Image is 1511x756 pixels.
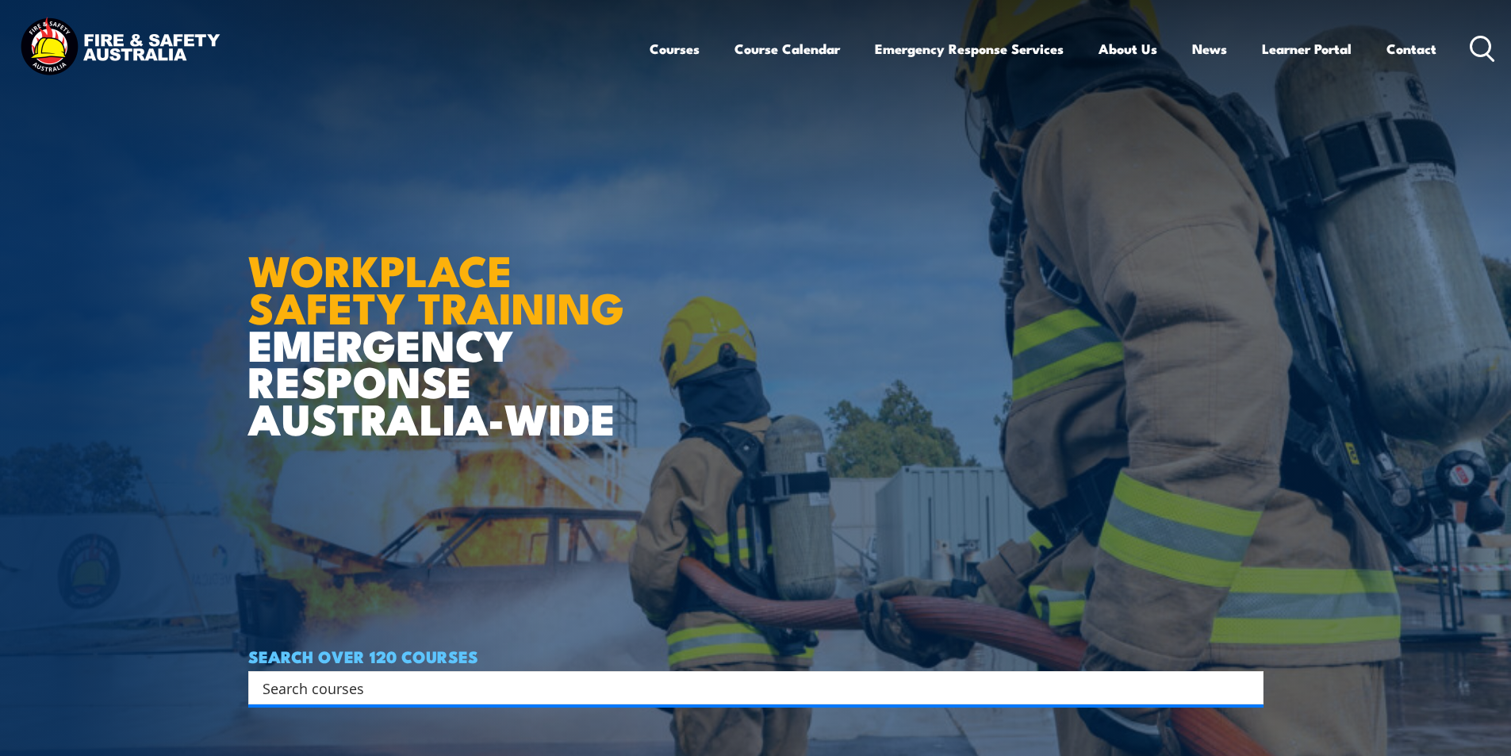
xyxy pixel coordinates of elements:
[1386,28,1436,70] a: Contact
[1192,28,1227,70] a: News
[734,28,840,70] a: Course Calendar
[248,211,636,436] h1: EMERGENCY RESPONSE AUSTRALIA-WIDE
[1262,28,1352,70] a: Learner Portal
[875,28,1064,70] a: Emergency Response Services
[263,676,1229,700] input: Search input
[1099,28,1157,70] a: About Us
[650,28,700,70] a: Courses
[248,647,1264,665] h4: SEARCH OVER 120 COURSES
[1236,677,1258,699] button: Search magnifier button
[248,236,624,339] strong: WORKPLACE SAFETY TRAINING
[266,677,1232,699] form: Search form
